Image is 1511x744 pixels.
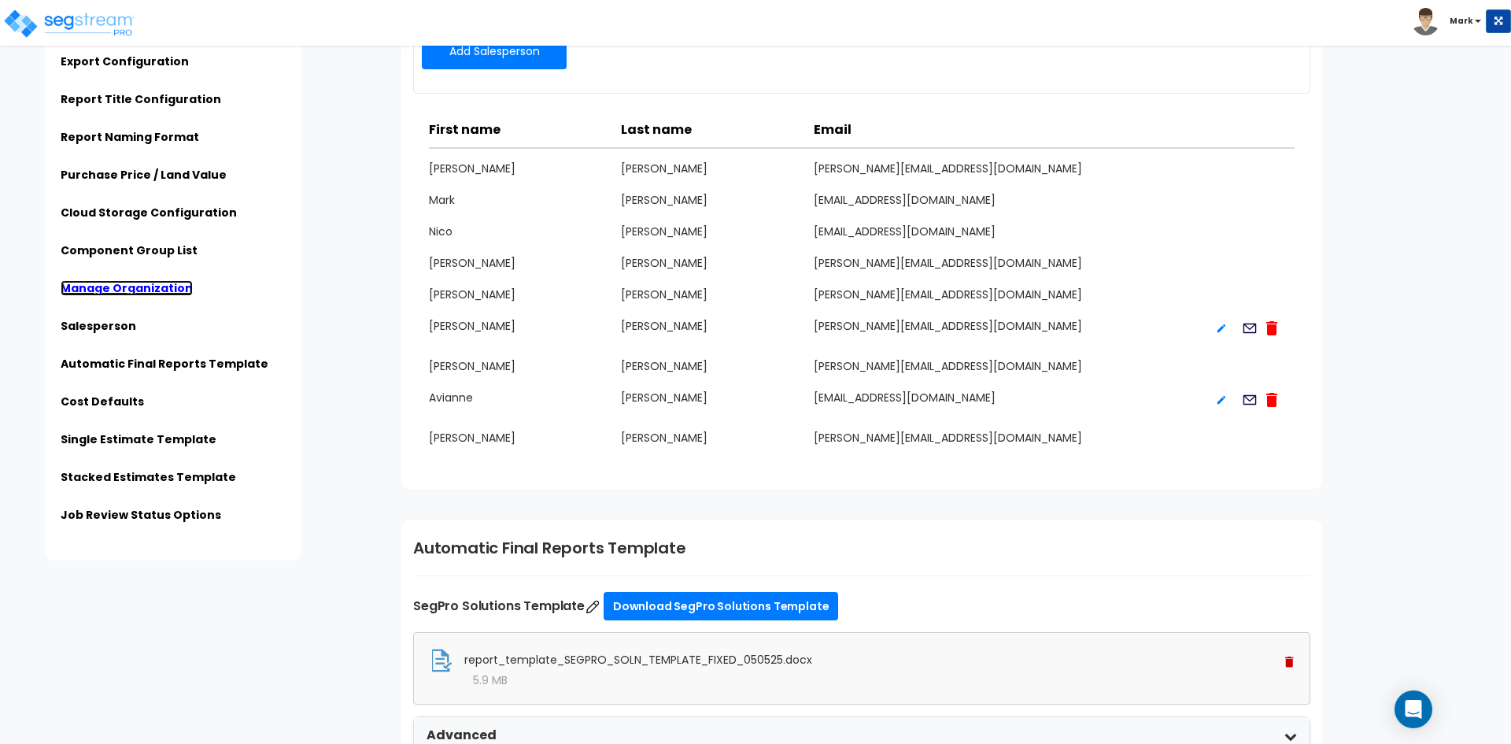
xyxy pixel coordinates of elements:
div: [PERSON_NAME] [621,161,813,176]
h1: Automatic Final Reports Template [413,536,1310,560]
div: [PERSON_NAME] [621,192,813,208]
div: [PERSON_NAME] [621,358,813,374]
span: 5.9 MB [473,672,508,688]
a: Add Salesperson [422,38,567,69]
div: [PERSON_NAME][EMAIL_ADDRESS][DOMAIN_NAME] [814,318,1199,342]
div: [PERSON_NAME] [621,318,813,342]
b: Mark [1450,15,1473,27]
a: Stacked Estimates Template [61,469,236,485]
div: [PERSON_NAME] [621,430,813,446]
img: logo_pro_r.png [2,8,136,39]
div: [PERSON_NAME] [621,224,813,239]
div: [PERSON_NAME] [429,161,621,176]
div: [EMAIL_ADDRESS][DOMAIN_NAME] [814,390,1199,414]
div: [PERSON_NAME] [429,358,621,374]
div: [PERSON_NAME][EMAIL_ADDRESS][DOMAIN_NAME] [814,161,1199,176]
div: Avianne [429,390,621,414]
label: SegPro Solutions Template [413,592,1310,620]
div: [PERSON_NAME] [621,255,813,271]
img: Trash Icon [1285,657,1294,668]
div: [EMAIL_ADDRESS][DOMAIN_NAME] [814,224,1199,239]
div: [PERSON_NAME][EMAIL_ADDRESS][DOMAIN_NAME] [814,358,1199,374]
div: [PERSON_NAME][EMAIL_ADDRESS][DOMAIN_NAME] [814,430,1199,446]
a: Salesperson [61,318,136,334]
div: [PERSON_NAME] [429,287,621,302]
div: [PERSON_NAME] [621,390,813,414]
a: Cloud Storage Configuration [61,205,237,220]
a: Component Group List [61,242,198,258]
a: Automatic Final Reports Template [61,356,268,372]
div: Mark [429,192,621,208]
a: Manage Organization [61,280,193,296]
div: [PERSON_NAME][EMAIL_ADDRESS][DOMAIN_NAME] [814,255,1199,271]
div: [PERSON_NAME][EMAIL_ADDRESS][DOMAIN_NAME] [814,287,1199,302]
div: First name [429,121,621,139]
div: [EMAIL_ADDRESS][DOMAIN_NAME] [814,192,1199,208]
img: Uploaded File Icon [430,649,453,672]
a: Job Review Status Options [61,507,221,523]
div: Open Intercom Messenger [1395,690,1432,728]
div: [PERSON_NAME] [429,318,621,342]
div: Email [814,121,1199,139]
a: Single Estimate Template [61,431,216,447]
a: Download SegPro Solutions Template [604,592,839,620]
div: [PERSON_NAME] [429,255,621,271]
div: Last name [621,121,813,139]
img: avatar.png [1412,8,1439,35]
a: Cost Defaults [61,394,144,409]
div: [PERSON_NAME] [429,430,621,446]
a: Export Configuration [61,54,189,69]
img: Change Label [585,599,600,615]
div: Nico [429,224,621,239]
div: [PERSON_NAME] [621,287,813,302]
a: Report Title Configuration [61,91,221,107]
a: Report Naming Format [61,129,199,145]
span: report_template_SEGPRO_SOLN_TEMPLATE_FIXED_050525.docx [464,652,812,668]
a: Purchase Price / Land Value [61,167,227,183]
